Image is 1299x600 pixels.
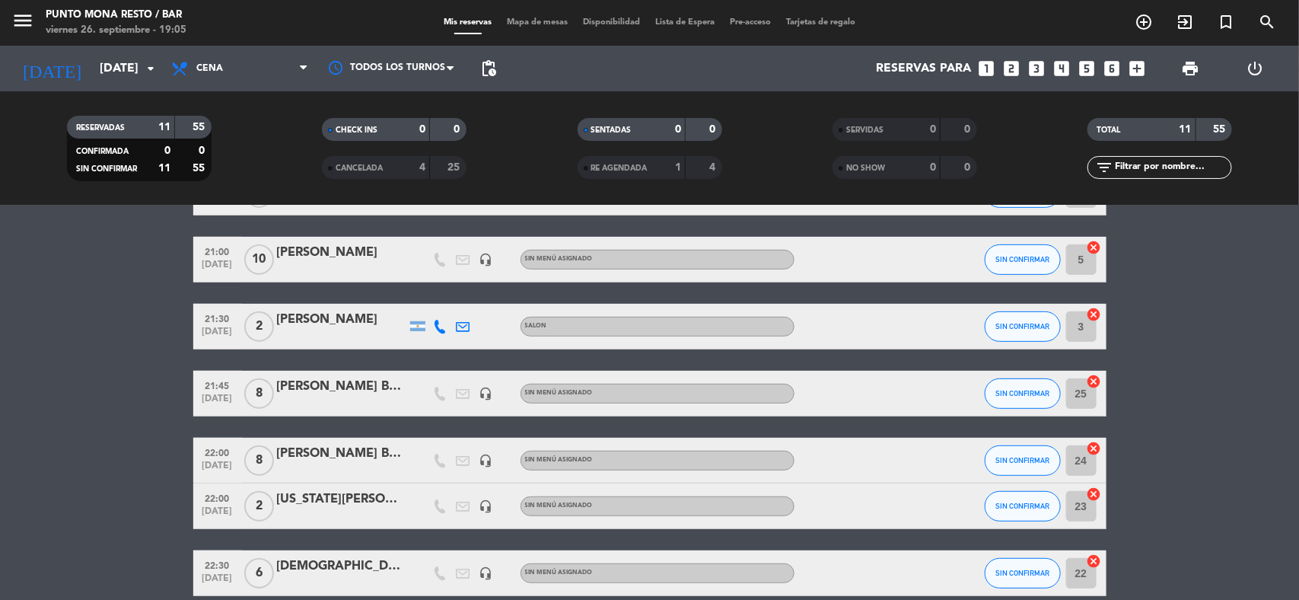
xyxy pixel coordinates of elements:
[11,9,34,32] i: menu
[277,557,406,576] div: [DEMOGRAPHIC_DATA][PERSON_NAME] BY [PERSON_NAME]
[419,124,425,135] strong: 0
[193,122,208,132] strong: 55
[1176,13,1194,31] i: exit_to_app
[336,126,377,134] span: CHECK INS
[1087,240,1102,255] i: cancel
[277,310,406,330] div: [PERSON_NAME]
[525,570,593,576] span: Sin menú asignado
[1128,59,1148,78] i: add_box
[995,569,1049,577] span: SIN CONFIRMAR
[675,162,681,173] strong: 1
[1217,13,1235,31] i: turned_in_not
[244,378,274,409] span: 8
[199,242,237,260] span: 21:00
[244,445,274,476] span: 8
[877,62,972,76] span: Reservas para
[977,59,997,78] i: looks_one
[995,255,1049,263] span: SIN CONFIRMAR
[846,164,885,172] span: NO SHOW
[479,59,498,78] span: pending_actions
[199,376,237,394] span: 21:45
[709,162,718,173] strong: 4
[778,18,863,27] span: Tarjetas de regalo
[525,503,593,509] span: Sin menú asignado
[591,126,632,134] span: SENTADAS
[1113,159,1231,176] input: Filtrar por nombre...
[277,444,406,464] div: [PERSON_NAME] BY [PERSON_NAME]
[995,502,1049,510] span: SIN CONFIRMAR
[244,311,274,342] span: 2
[525,457,593,463] span: Sin menú asignado
[1087,374,1102,389] i: cancel
[648,18,722,27] span: Lista de Espera
[1002,59,1022,78] i: looks_two
[196,63,223,74] span: Cena
[1135,13,1153,31] i: add_circle_outline
[479,253,493,266] i: headset_mic
[995,389,1049,397] span: SIN CONFIRMAR
[1103,59,1122,78] i: looks_6
[158,163,170,174] strong: 11
[199,506,237,524] span: [DATE]
[277,377,406,397] div: [PERSON_NAME] BY [PERSON_NAME]
[985,378,1061,409] button: SIN CONFIRMAR
[985,558,1061,589] button: SIN CONFIRMAR
[930,124,936,135] strong: 0
[985,311,1061,342] button: SIN CONFIRMAR
[479,499,493,513] i: headset_mic
[164,145,170,156] strong: 0
[930,162,936,173] strong: 0
[277,490,406,509] div: [US_STATE][PERSON_NAME] BY [PERSON_NAME]
[46,23,186,38] div: viernes 26. septiembre - 19:05
[336,164,383,172] span: CANCELADA
[479,454,493,468] i: headset_mic
[479,566,493,580] i: headset_mic
[1214,124,1229,135] strong: 55
[11,52,92,85] i: [DATE]
[985,445,1061,476] button: SIN CONFIRMAR
[448,162,463,173] strong: 25
[1180,124,1192,135] strong: 11
[199,556,237,573] span: 22:30
[76,148,129,155] span: CONFIRMADA
[199,145,208,156] strong: 0
[591,164,648,172] span: RE AGENDADA
[142,59,160,78] i: arrow_drop_down
[1223,46,1288,91] div: LOG OUT
[436,18,499,27] span: Mis reservas
[199,461,237,478] span: [DATE]
[1258,13,1276,31] i: search
[995,322,1049,330] span: SIN CONFIRMAR
[193,163,208,174] strong: 55
[76,165,137,173] span: SIN CONFIRMAR
[199,489,237,506] span: 22:00
[985,244,1061,275] button: SIN CONFIRMAR
[454,124,463,135] strong: 0
[675,124,681,135] strong: 0
[846,126,884,134] span: SERVIDAS
[199,573,237,591] span: [DATE]
[985,491,1061,522] button: SIN CONFIRMAR
[709,124,718,135] strong: 0
[575,18,648,27] span: Disponibilidad
[1052,59,1072,78] i: looks_4
[244,244,274,275] span: 10
[419,162,425,173] strong: 4
[199,394,237,411] span: [DATE]
[964,124,973,135] strong: 0
[158,122,170,132] strong: 11
[1087,307,1102,322] i: cancel
[964,162,973,173] strong: 0
[525,323,547,329] span: SALON
[1027,59,1047,78] i: looks_3
[525,256,593,262] span: Sin menú asignado
[1087,487,1102,502] i: cancel
[722,18,778,27] span: Pre-acceso
[1246,59,1264,78] i: power_settings_new
[525,390,593,396] span: Sin menú asignado
[244,491,274,522] span: 2
[499,18,575,27] span: Mapa de mesas
[1087,554,1102,569] i: cancel
[479,387,493,401] i: headset_mic
[76,124,125,132] span: RESERVADAS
